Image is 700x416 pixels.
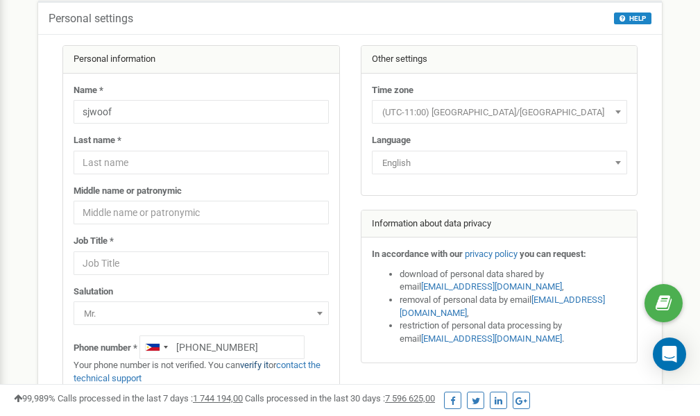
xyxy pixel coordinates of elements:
[63,46,339,74] div: Personal information
[421,333,562,344] a: [EMAIL_ADDRESS][DOMAIN_NAME]
[400,319,627,345] li: restriction of personal data processing by email .
[372,84,413,97] label: Time zone
[614,13,651,24] button: HELP
[400,294,627,319] li: removal of personal data by email ,
[14,393,56,403] span: 99,989%
[74,360,321,383] a: contact the technical support
[140,336,172,358] div: Telephone country code
[361,46,638,74] div: Other settings
[74,134,121,147] label: Last name *
[245,393,435,403] span: Calls processed in the last 30 days :
[372,100,627,124] span: (UTC-11:00) Pacific/Midway
[74,201,329,224] input: Middle name or patronymic
[74,151,329,174] input: Last name
[74,251,329,275] input: Job Title
[361,210,638,238] div: Information about data privacy
[372,249,463,259] strong: In accordance with our
[421,281,562,292] a: [EMAIL_ADDRESS][DOMAIN_NAME]
[74,359,329,385] p: Your phone number is not verified. You can or
[385,393,435,403] u: 7 596 625,00
[139,335,305,359] input: +1-800-555-55-55
[74,235,114,248] label: Job Title *
[49,13,133,25] h5: Personal settings
[377,103,622,122] span: (UTC-11:00) Pacific/Midway
[400,268,627,294] li: download of personal data shared by email ,
[193,393,243,403] u: 1 744 194,00
[74,342,137,355] label: Phone number *
[377,153,622,173] span: English
[240,360,268,370] a: verify it
[74,301,329,325] span: Mr.
[372,151,627,174] span: English
[58,393,243,403] span: Calls processed in the last 7 days :
[465,249,518,259] a: privacy policy
[372,134,411,147] label: Language
[74,185,182,198] label: Middle name or patronymic
[520,249,586,259] strong: you can request:
[78,304,324,324] span: Mr.
[74,84,103,97] label: Name *
[74,100,329,124] input: Name
[74,285,113,299] label: Salutation
[400,294,605,318] a: [EMAIL_ADDRESS][DOMAIN_NAME]
[653,338,686,371] div: Open Intercom Messenger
